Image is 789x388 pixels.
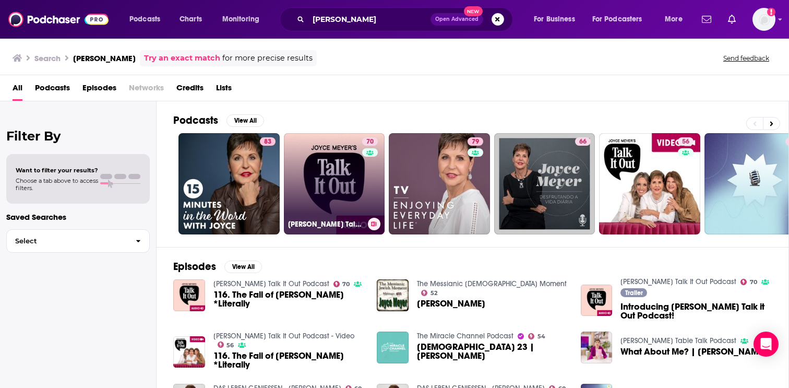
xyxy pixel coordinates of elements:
[620,347,766,356] span: What About Me? | [PERSON_NAME]
[585,11,657,28] button: open menu
[173,114,218,127] h2: Podcasts
[678,137,694,146] a: 56
[575,137,591,146] a: 66
[224,261,262,273] button: View All
[144,52,220,64] a: Try an exact match
[213,290,365,308] a: 116. The Fall of Joyce Meyer *Literally
[222,52,313,64] span: for more precise results
[464,6,483,16] span: New
[218,342,234,348] a: 56
[657,11,696,28] button: open menu
[740,279,757,285] a: 70
[698,10,715,28] a: Show notifications dropdown
[215,11,273,28] button: open menu
[581,332,613,363] img: What About Me? | Joyce Meyer
[264,137,271,147] span: 83
[417,299,485,308] a: Joyce Meyer
[377,279,409,311] img: Joyce Meyer
[767,8,775,16] svg: Email not verified
[417,343,568,360] span: [DEMOGRAPHIC_DATA] 23 | [PERSON_NAME]
[173,279,205,311] img: 116. The Fall of Joyce Meyer *Literally
[34,53,61,63] h3: Search
[176,79,204,101] span: Credits
[122,11,174,28] button: open menu
[527,11,588,28] button: open menu
[129,79,164,101] span: Networks
[620,336,736,345] a: Joni Table Talk Podcast
[260,137,276,146] a: 83
[180,12,202,27] span: Charts
[226,114,264,127] button: View All
[308,11,431,28] input: Search podcasts, credits, & more...
[35,79,70,101] a: Podcasts
[592,12,642,27] span: For Podcasters
[389,133,490,234] a: 79
[173,336,205,368] img: 116. The Fall of Joyce Meyer *Literally
[82,79,116,101] a: Episodes
[226,343,234,348] span: 56
[599,133,700,234] a: 56
[173,114,264,127] a: PodcastsView All
[720,54,772,63] button: Send feedback
[213,332,354,340] a: Joyce Meyer's Talk It Out Podcast - Video
[579,137,587,147] span: 66
[13,79,22,101] a: All
[6,212,150,222] p: Saved Searches
[173,260,262,273] a: EpisodesView All
[216,79,232,101] a: Lists
[528,333,545,339] a: 54
[421,290,437,296] a: 52
[620,302,772,320] a: Introducing Joyce Meyer's Talk it Out Podcast!
[417,332,513,340] a: The Miracle Channel Podcast
[682,137,689,147] span: 56
[8,9,109,29] img: Podchaser - Follow, Share and Rate Podcasts
[6,229,150,253] button: Select
[7,238,127,244] span: Select
[431,291,437,296] span: 52
[213,290,365,308] span: 116. The Fall of [PERSON_NAME] *Literally
[366,137,374,147] span: 70
[472,137,479,147] span: 79
[724,10,740,28] a: Show notifications dropdown
[333,281,350,287] a: 70
[417,279,567,288] a: The Messianic Jewish Moment
[752,8,775,31] span: Logged in as EllaRoseMurphy
[468,137,483,146] a: 79
[494,133,595,234] a: 66
[620,277,736,286] a: Joyce Meyer's Talk It Out Podcast
[537,334,545,339] span: 54
[222,12,259,27] span: Monitoring
[284,133,385,234] a: 70[PERSON_NAME] Talk It Out Podcast
[73,53,136,63] h3: [PERSON_NAME]
[213,351,365,369] span: 116. The Fall of [PERSON_NAME] *Literally
[431,13,483,26] button: Open AdvancedNew
[213,351,365,369] a: 116. The Fall of Joyce Meyer *Literally
[665,12,683,27] span: More
[129,12,160,27] span: Podcasts
[173,260,216,273] h2: Episodes
[362,137,378,146] a: 70
[581,285,613,316] img: Introducing Joyce Meyer's Talk it Out Podcast!
[417,343,568,360] a: Psalm 23 | Joyce Meyer
[754,332,779,357] div: Open Intercom Messenger
[620,302,772,320] span: Introducing [PERSON_NAME] Talk it Out Podcast!
[750,280,757,285] span: 70
[534,12,575,27] span: For Business
[290,7,523,31] div: Search podcasts, credits, & more...
[752,8,775,31] img: User Profile
[342,282,350,287] span: 70
[377,332,409,363] img: Psalm 23 | Joyce Meyer
[752,8,775,31] button: Show profile menu
[435,17,479,22] span: Open Advanced
[178,133,280,234] a: 83
[16,167,98,174] span: Want to filter your results?
[173,11,208,28] a: Charts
